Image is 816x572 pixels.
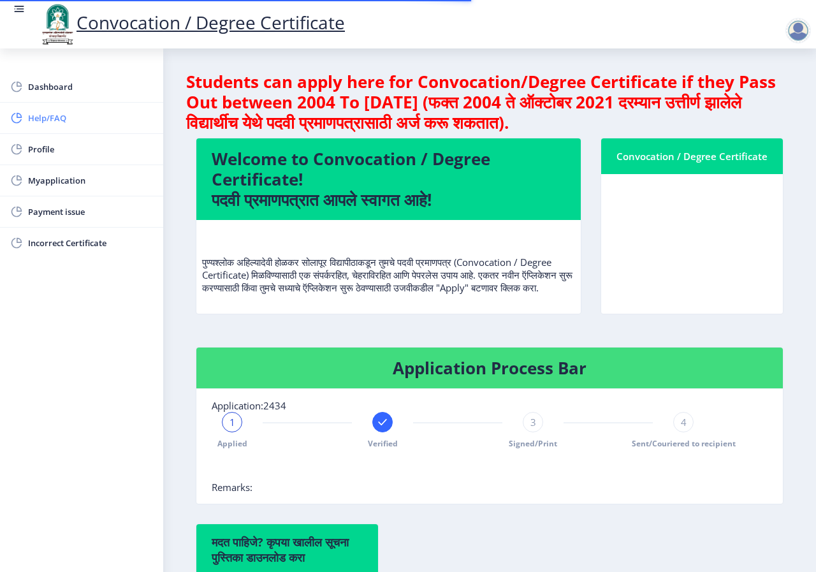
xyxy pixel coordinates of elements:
[212,399,286,412] span: Application:2434
[28,79,153,94] span: Dashboard
[212,481,252,494] span: Remarks:
[202,230,575,294] p: पुण्यश्लोक अहिल्यादेवी होळकर सोलापूर विद्यापीठाकडून तुमचे पदवी प्रमाणपत्र (Convocation / Degree C...
[217,438,247,449] span: Applied
[212,149,565,210] h4: Welcome to Convocation / Degree Certificate! पदवी प्रमाणपत्रात आपले स्वागत आहे!
[681,416,687,429] span: 4
[229,416,235,429] span: 1
[38,10,345,34] a: Convocation / Degree Certificate
[28,142,153,157] span: Profile
[632,438,736,449] span: Sent/Couriered to recipient
[28,204,153,219] span: Payment issue
[28,173,153,188] span: Myapplication
[368,438,398,449] span: Verified
[212,534,363,565] h6: मदत पाहिजे? कृपया खालील सूचना पुस्तिका डाउनलोड करा
[28,110,153,126] span: Help/FAQ
[212,358,768,378] h4: Application Process Bar
[530,416,536,429] span: 3
[616,149,768,164] div: Convocation / Degree Certificate
[38,3,76,46] img: logo
[509,438,557,449] span: Signed/Print
[186,71,793,133] h4: Students can apply here for Convocation/Degree Certificate if they Pass Out between 2004 To [DATE...
[28,235,153,251] span: Incorrect Certificate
